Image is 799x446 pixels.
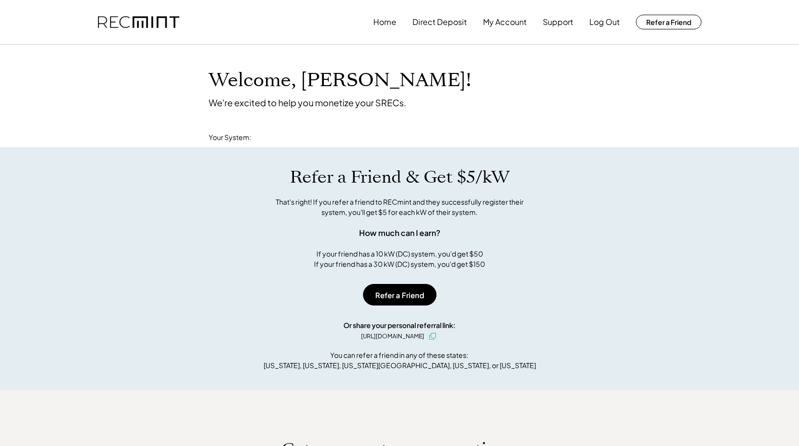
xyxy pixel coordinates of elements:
[314,249,485,269] div: If your friend has a 10 kW (DC) system, you'd get $50 If your friend has a 30 kW (DC) system, you...
[98,16,179,28] img: recmint-logotype%403x.png
[483,12,527,32] button: My Account
[373,12,396,32] button: Home
[636,15,702,29] button: Refer a Friend
[589,12,620,32] button: Log Out
[543,12,573,32] button: Support
[264,350,536,371] div: You can refer a friend in any of these states: [US_STATE], [US_STATE], [US_STATE][GEOGRAPHIC_DATA...
[412,12,467,32] button: Direct Deposit
[361,332,424,341] div: [URL][DOMAIN_NAME]
[209,97,406,108] div: We're excited to help you monetize your SRECs.
[265,197,534,217] div: That's right! If you refer a friend to RECmint and they successfully register their system, you'l...
[427,330,438,342] button: click to copy
[343,320,456,330] div: Or share your personal referral link:
[359,227,440,239] div: How much can I earn?
[209,69,471,92] h1: Welcome, [PERSON_NAME]!
[209,133,251,142] div: Your System:
[363,284,436,305] button: Refer a Friend
[290,167,509,188] h1: Refer a Friend & Get $5/kW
